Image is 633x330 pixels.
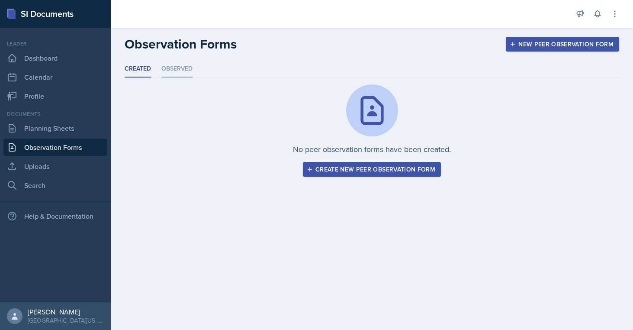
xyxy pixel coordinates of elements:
[3,158,107,175] a: Uploads
[3,68,107,86] a: Calendar
[308,166,435,173] div: Create new peer observation form
[3,139,107,156] a: Observation Forms
[303,162,441,177] button: Create new peer observation form
[293,143,451,155] p: No peer observation forms have been created.
[506,37,619,52] button: New Peer Observation Form
[3,110,107,118] div: Documents
[28,316,104,325] div: [GEOGRAPHIC_DATA][US_STATE]
[3,177,107,194] a: Search
[3,120,107,137] a: Planning Sheets
[3,207,107,225] div: Help & Documentation
[3,87,107,105] a: Profile
[161,61,193,78] li: Observed
[125,36,237,52] h2: Observation Forms
[511,41,614,48] div: New Peer Observation Form
[125,61,151,78] li: Created
[3,40,107,48] div: Leader
[3,49,107,67] a: Dashboard
[28,307,104,316] div: [PERSON_NAME]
